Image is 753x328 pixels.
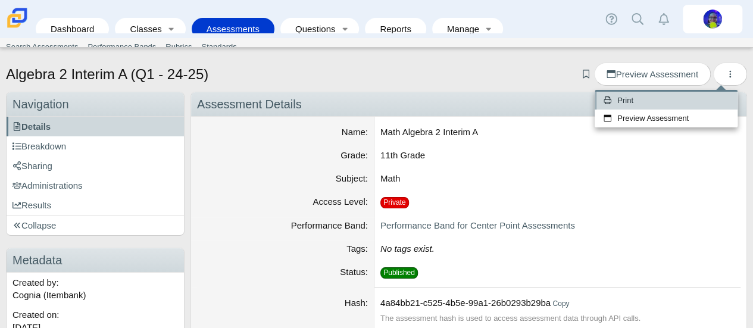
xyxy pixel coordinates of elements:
a: Search Assessments [1,38,83,56]
label: Status [340,267,368,277]
a: Alerts [651,6,677,32]
label: Access Level [313,196,368,207]
a: Toggle expanded [336,18,353,40]
a: Details [7,117,184,136]
label: Subject [336,173,368,183]
span: Sharing [13,161,52,171]
div: Created by: Cognia (Itembank) [7,273,184,305]
a: Copy [552,299,569,308]
label: Grade [340,150,368,160]
a: Reports [371,18,420,40]
a: Manage [438,18,480,40]
a: Carmen School of Science & Technology [5,22,30,32]
h1: Algebra 2 Interim A (Q1 - 24-25) [6,64,208,85]
label: Tags [346,243,368,254]
a: Collapse [7,215,184,235]
a: Assessments [198,18,268,40]
span: Collapse [13,220,56,230]
a: Rubrics [161,38,196,56]
img: Carmen School of Science & Technology [5,5,30,30]
span: Details [13,121,51,132]
a: Administrations [7,176,184,195]
span: Navigation [13,98,69,111]
a: Classes [121,18,163,40]
span: Results [13,200,51,210]
span: Administrations [13,180,83,190]
a: Breakdown [7,136,184,156]
a: Results [7,195,184,215]
div: The assessment hash is used to access assessment data through API calls. [380,313,740,324]
img: molly.rozgataylor.hQBnCf [703,10,722,29]
a: Toggle expanded [480,18,497,40]
button: More options [713,63,747,86]
span: Breakdown [13,141,66,151]
span: Private [380,197,409,208]
dd: Math Algebra 2 Interim A [374,117,746,147]
a: Toggle expanded [163,18,180,40]
a: Performance Bands [83,38,161,56]
a: Questions [286,18,336,40]
dd: Math [374,170,746,193]
a: Print [595,92,738,110]
label: Performance Band [291,220,368,230]
label: Hash [345,298,368,308]
dd: 11th Grade [374,147,746,170]
a: Preview Assessment [595,110,738,127]
a: Sharing [7,156,184,176]
div: Assessment Details [191,92,746,117]
a: Preview Assessment [594,63,710,86]
a: Performance Band for Center Point Assessments [380,220,575,230]
span: Preview Assessment [607,69,698,79]
span: Published [380,267,418,279]
h3: Metadata [7,248,184,273]
a: Standards [196,38,241,56]
label: Name [342,127,368,137]
a: Dashboard [42,18,103,40]
a: molly.rozgataylor.hQBnCf [683,5,742,33]
a: Add bookmark [580,69,592,79]
i: No tags exist. [380,243,435,254]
